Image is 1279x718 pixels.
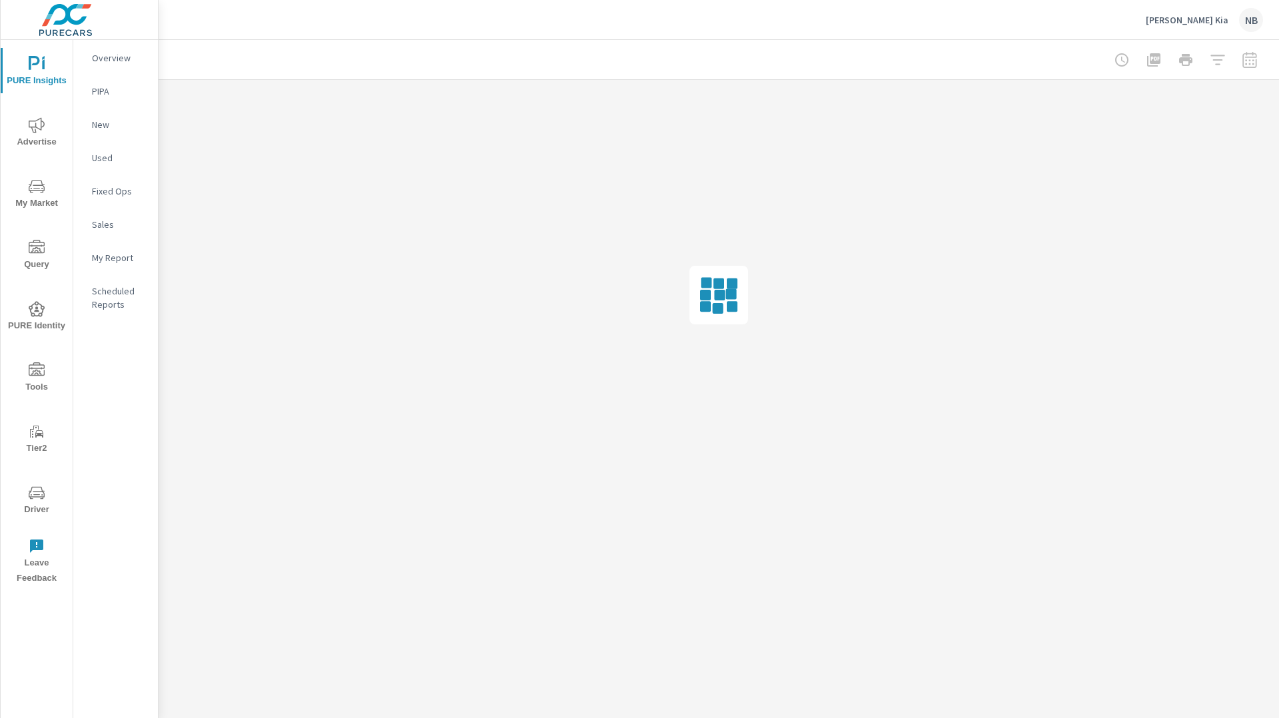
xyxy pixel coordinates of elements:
[5,538,69,586] span: Leave Feedback
[73,81,158,101] div: PIPA
[5,56,69,89] span: PURE Insights
[92,51,147,65] p: Overview
[5,117,69,150] span: Advertise
[92,85,147,98] p: PIPA
[73,48,158,68] div: Overview
[73,214,158,234] div: Sales
[73,181,158,201] div: Fixed Ops
[92,151,147,165] p: Used
[92,118,147,131] p: New
[5,362,69,395] span: Tools
[1,40,73,591] div: nav menu
[73,248,158,268] div: My Report
[5,485,69,518] span: Driver
[73,281,158,314] div: Scheduled Reports
[92,251,147,264] p: My Report
[73,115,158,135] div: New
[1146,14,1228,26] p: [PERSON_NAME] Kia
[5,240,69,272] span: Query
[92,284,147,311] p: Scheduled Reports
[5,424,69,456] span: Tier2
[73,148,158,168] div: Used
[5,301,69,334] span: PURE Identity
[1239,8,1263,32] div: NB
[92,184,147,198] p: Fixed Ops
[92,218,147,231] p: Sales
[5,179,69,211] span: My Market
